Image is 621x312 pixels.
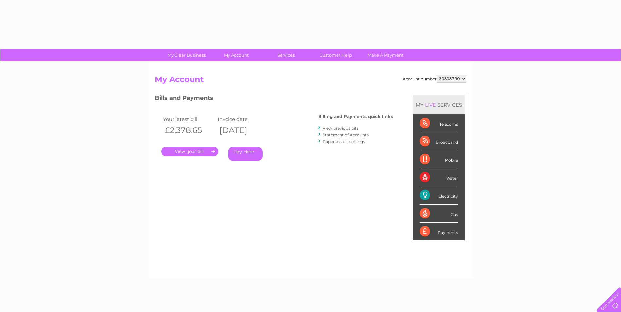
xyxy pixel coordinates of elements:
[420,150,458,168] div: Mobile
[420,114,458,132] div: Telecoms
[323,139,365,144] a: Paperless bill settings
[420,132,458,150] div: Broadband
[424,102,437,108] div: LIVE
[228,147,263,161] a: Pay Here
[403,75,466,83] div: Account number
[358,49,412,61] a: Make A Payment
[420,223,458,240] div: Payments
[420,186,458,204] div: Electricity
[420,168,458,186] div: Water
[420,205,458,223] div: Gas
[216,115,271,124] td: Invoice date
[323,132,369,137] a: Statement of Accounts
[155,75,466,87] h2: My Account
[413,95,465,114] div: MY SERVICES
[209,49,263,61] a: My Account
[161,124,216,137] th: £2,378.65
[216,124,271,137] th: [DATE]
[323,126,359,130] a: View previous bills
[159,49,213,61] a: My Clear Business
[309,49,363,61] a: Customer Help
[318,114,393,119] h4: Billing and Payments quick links
[155,94,393,105] h3: Bills and Payments
[161,147,218,156] a: .
[259,49,313,61] a: Services
[161,115,216,124] td: Your latest bill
